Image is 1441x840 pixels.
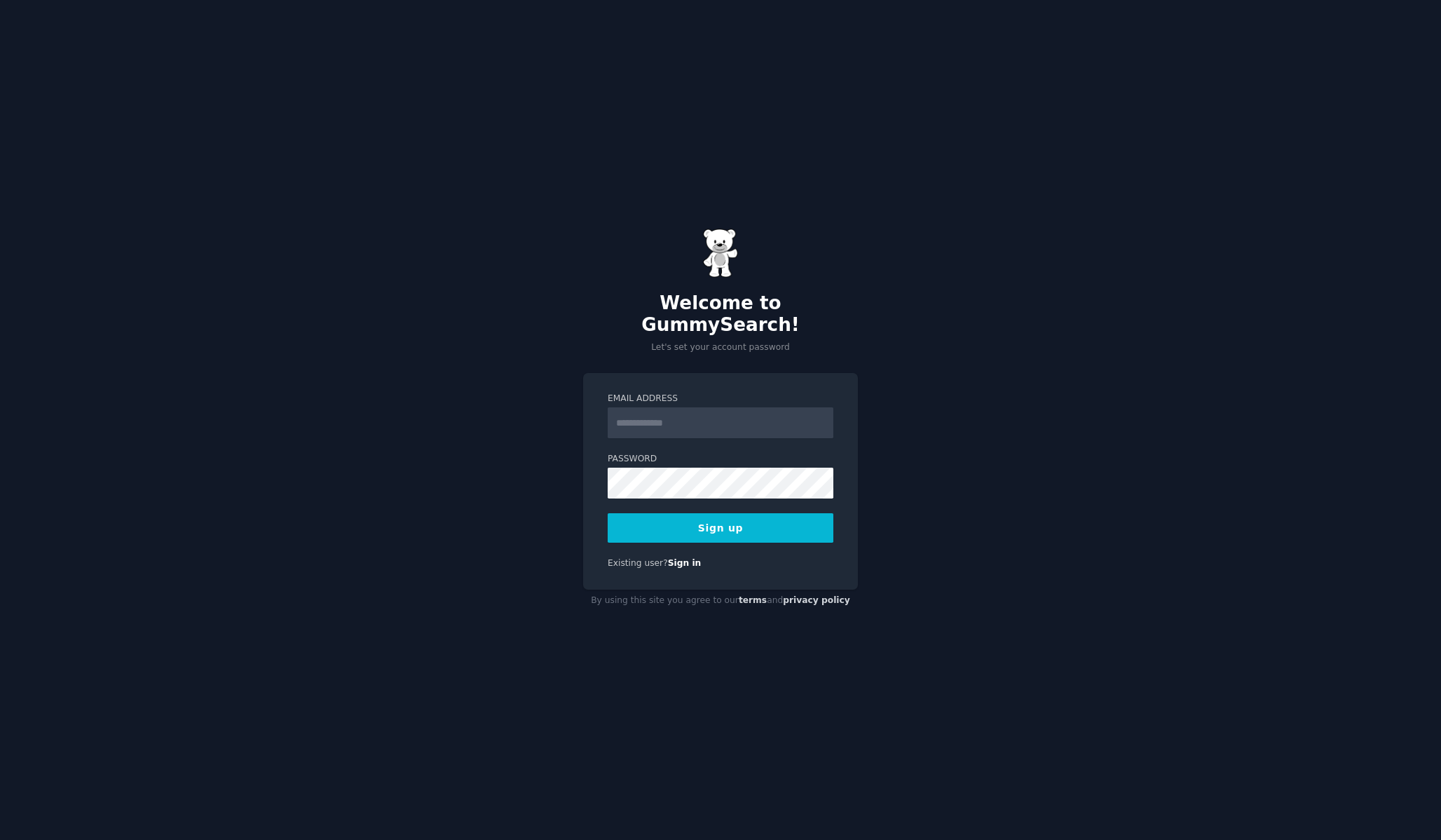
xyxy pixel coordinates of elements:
img: Gummy Bear [703,229,738,278]
p: Let's set your account password [583,341,858,354]
h2: Welcome to GummySearch! [583,292,858,337]
label: Password [608,453,833,466]
a: Sign in [668,558,702,568]
label: Email Address [608,393,833,405]
a: terms [739,595,767,605]
a: privacy policy [783,595,850,605]
span: Existing user? [608,558,668,568]
button: Sign up [608,513,833,543]
div: By using this site you agree to our and [583,590,858,612]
